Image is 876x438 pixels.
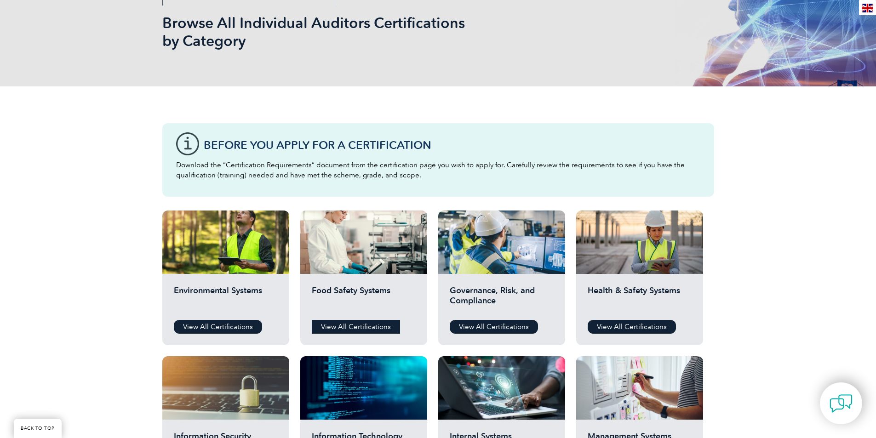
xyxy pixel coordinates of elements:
a: BACK TO TOP [14,419,62,438]
a: View All Certifications [312,320,400,334]
a: View All Certifications [588,320,676,334]
h1: Browse All Individual Auditors Certifications by Category [162,14,515,50]
img: en [862,4,873,12]
a: View All Certifications [450,320,538,334]
p: Download the “Certification Requirements” document from the certification page you wish to apply ... [176,160,700,180]
a: View All Certifications [174,320,262,334]
h2: Health & Safety Systems [588,285,692,313]
h2: Governance, Risk, and Compliance [450,285,554,313]
h2: Food Safety Systems [312,285,416,313]
h2: Environmental Systems [174,285,278,313]
img: contact-chat.png [830,392,853,415]
h3: Before You Apply For a Certification [204,139,700,151]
